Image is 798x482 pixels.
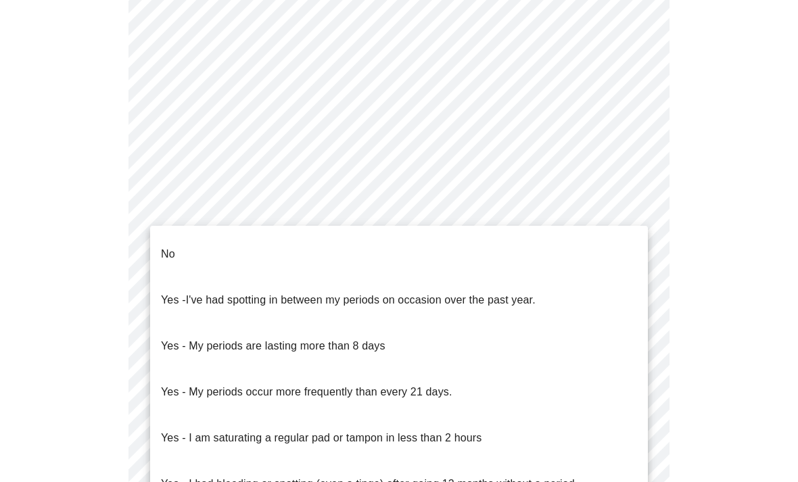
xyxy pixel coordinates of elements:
p: Yes - My periods are lasting more than 8 days [161,338,385,354]
p: Yes - I am saturating a regular pad or tampon in less than 2 hours [161,430,482,446]
p: No [161,246,175,262]
p: Yes - [161,292,536,308]
span: I've had spotting in between my periods on occasion over the past year. [186,294,536,306]
p: Yes - My periods occur more frequently than every 21 days. [161,384,452,400]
